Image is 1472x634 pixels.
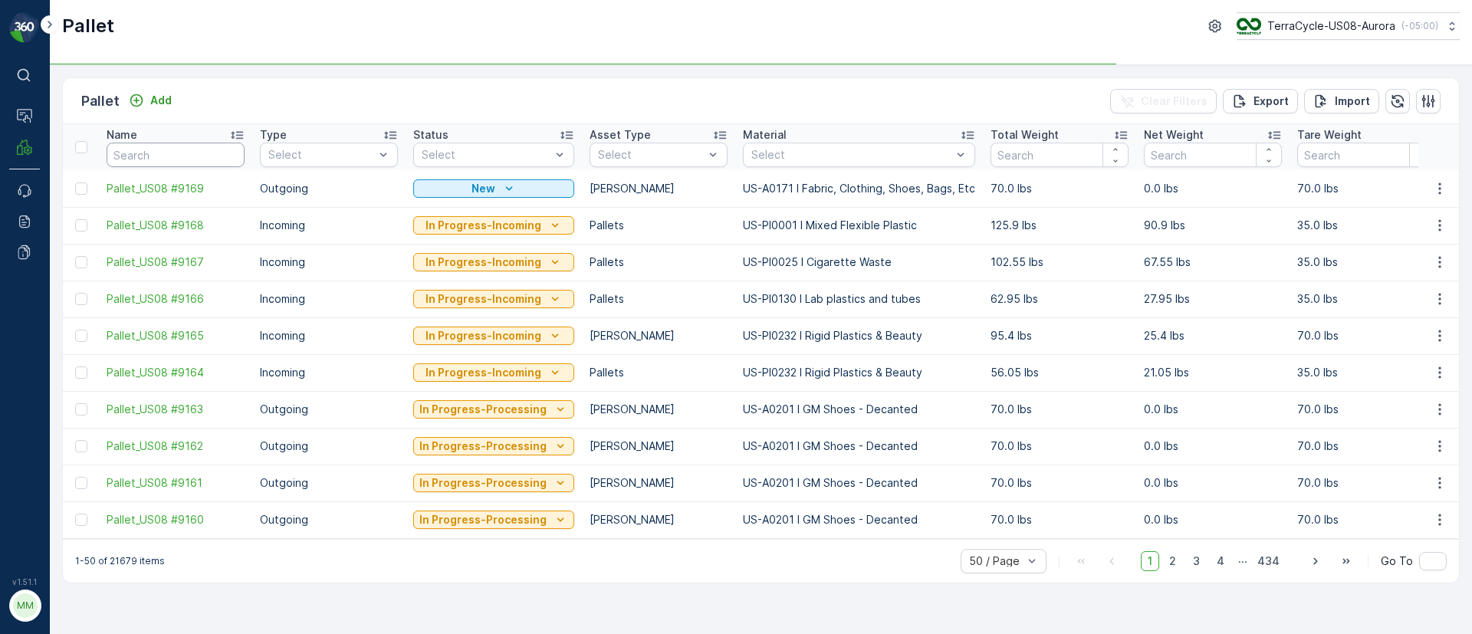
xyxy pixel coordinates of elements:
[1297,127,1362,143] p: Tare Weight
[1144,439,1282,454] p: 0.0 lbs
[743,291,975,307] p: US-PI0130 I Lab plastics and tubes
[107,255,245,270] a: Pallet_US08 #9167
[1238,551,1247,571] p: ...
[1297,365,1435,380] p: 35.0 lbs
[1253,94,1289,109] p: Export
[743,365,975,380] p: US-PI0232 I Rigid Plastics & Beauty
[991,181,1129,196] p: 70.0 lbs
[107,475,245,491] span: Pallet_US08 #9161
[743,512,975,527] p: US-A0201 I GM Shoes - Decanted
[419,402,547,417] p: In Progress-Processing
[260,291,398,307] p: Incoming
[107,127,137,143] p: Name
[413,437,574,455] button: In Progress-Processing
[743,181,975,196] p: US-A0171 I Fabric, Clothing, Shoes, Bags, Etc
[107,291,245,307] span: Pallet_US08 #9166
[75,514,87,526] div: Toggle Row Selected
[1297,512,1435,527] p: 70.0 lbs
[1141,94,1207,109] p: Clear Filters
[751,147,951,163] p: Select
[1162,551,1183,571] span: 2
[75,182,87,195] div: Toggle Row Selected
[1144,402,1282,417] p: 0.0 lbs
[75,555,165,567] p: 1-50 of 21679 items
[413,216,574,235] button: In Progress-Incoming
[260,475,398,491] p: Outgoing
[590,328,728,343] p: [PERSON_NAME]
[1304,89,1379,113] button: Import
[590,475,728,491] p: [PERSON_NAME]
[743,439,975,454] p: US-A0201 I GM Shoes - Decanted
[1297,218,1435,233] p: 35.0 lbs
[1110,89,1217,113] button: Clear Filters
[743,218,975,233] p: US-PI0001 I Mixed Flexible Plastic
[413,127,449,143] p: Status
[426,365,541,380] p: In Progress-Incoming
[413,290,574,308] button: In Progress-Incoming
[260,127,287,143] p: Type
[991,475,1129,491] p: 70.0 lbs
[1144,291,1282,307] p: 27.95 lbs
[426,328,541,343] p: In Progress-Incoming
[107,218,245,233] a: Pallet_US08 #9168
[1401,20,1438,32] p: ( -05:00 )
[590,255,728,270] p: Pallets
[413,179,574,198] button: New
[1381,554,1413,569] span: Go To
[991,143,1129,167] input: Search
[590,181,728,196] p: [PERSON_NAME]
[107,402,245,417] a: Pallet_US08 #9163
[1144,365,1282,380] p: 21.05 lbs
[9,12,40,43] img: logo
[107,512,245,527] a: Pallet_US08 #9160
[260,328,398,343] p: Incoming
[991,328,1129,343] p: 95.4 lbs
[260,365,398,380] p: Incoming
[1297,439,1435,454] p: 70.0 lbs
[1141,551,1159,571] span: 1
[260,512,398,527] p: Outgoing
[991,439,1129,454] p: 70.0 lbs
[991,291,1129,307] p: 62.95 lbs
[1297,291,1435,307] p: 35.0 lbs
[413,327,574,345] button: In Progress-Incoming
[75,403,87,416] div: Toggle Row Selected
[1297,255,1435,270] p: 35.0 lbs
[413,400,574,419] button: In Progress-Processing
[107,365,245,380] a: Pallet_US08 #9164
[743,328,975,343] p: US-PI0232 I Rigid Plastics & Beauty
[590,218,728,233] p: Pallets
[413,363,574,382] button: In Progress-Incoming
[1223,89,1298,113] button: Export
[123,91,178,110] button: Add
[991,218,1129,233] p: 125.9 lbs
[1237,18,1261,34] img: image_ci7OI47.png
[1144,218,1282,233] p: 90.9 lbs
[9,590,40,622] button: MM
[107,328,245,343] a: Pallet_US08 #9165
[75,440,87,452] div: Toggle Row Selected
[107,181,245,196] a: Pallet_US08 #9169
[1335,94,1370,109] p: Import
[1267,18,1395,34] p: TerraCycle-US08-Aurora
[75,330,87,342] div: Toggle Row Selected
[419,512,547,527] p: In Progress-Processing
[413,474,574,492] button: In Progress-Processing
[268,147,374,163] p: Select
[1144,181,1282,196] p: 0.0 lbs
[1144,127,1204,143] p: Net Weight
[1144,475,1282,491] p: 0.0 lbs
[1250,551,1286,571] span: 434
[991,512,1129,527] p: 70.0 lbs
[1186,551,1207,571] span: 3
[150,93,172,108] p: Add
[426,218,541,233] p: In Progress-Incoming
[1297,402,1435,417] p: 70.0 lbs
[75,293,87,305] div: Toggle Row Selected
